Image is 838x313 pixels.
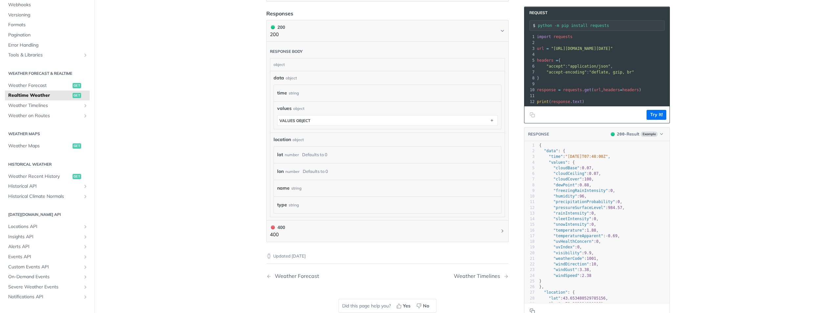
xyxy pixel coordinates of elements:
[414,301,433,311] button: No
[8,82,71,89] span: Weather Forecast
[277,88,287,98] label: time
[539,160,575,165] span: : {
[266,266,509,286] nav: Pagination Controls
[5,242,90,252] a: Alerts APIShow subpages for Alerts API
[8,284,81,290] span: Severe Weather Events
[549,154,563,159] span: "time"
[277,105,292,112] span: values
[73,143,81,149] span: get
[5,161,90,167] h2: Historical Weather
[5,20,90,30] a: Formats
[302,150,327,159] div: Defaults to 0
[539,199,622,204] span: : ,
[8,113,81,119] span: Weather on Routes
[524,301,535,307] div: 29
[563,302,565,306] span: -
[271,25,275,29] span: 200
[587,228,596,233] span: 1.88
[539,267,591,272] span: : ,
[277,200,287,210] label: type
[5,50,90,60] a: Tools & LibrariesShow subpages for Tools & Libraries
[537,64,613,69] span: : ,
[577,245,580,249] span: 0
[83,244,88,249] button: Show subpages for Alerts API
[553,205,606,210] span: "pressureSurfaceLevel"
[584,88,592,92] span: get
[5,71,90,76] h2: Weather Forecast & realtime
[553,251,582,255] span: "visibility"
[8,264,81,270] span: Custom Events API
[266,253,509,260] p: Updated [DATE]
[539,154,610,159] span: : ,
[270,231,285,239] p: 400
[5,262,90,272] a: Custom Events APIShow subpages for Custom Events API
[8,274,81,280] span: On-Demand Events
[5,272,90,282] a: On-Demand EventsShow subpages for On-Demand Events
[285,150,299,159] div: number
[270,24,285,31] div: 200
[551,46,613,51] span: "[URL][DOMAIN_NAME][DATE]"
[524,69,536,75] div: 7
[83,294,88,300] button: Show subpages for Notifications API
[544,149,558,153] span: "data"
[611,132,615,136] span: 200
[303,167,328,176] div: Defaults to 0
[5,10,90,20] a: Versioning
[563,88,582,92] span: requests
[274,74,284,81] span: data
[524,261,535,267] div: 22
[539,149,565,153] span: : {
[584,251,591,255] span: 9.9
[539,188,615,193] span: : ,
[539,228,599,233] span: : ,
[524,148,535,154] div: 2
[603,88,620,92] span: headers
[524,81,536,87] div: 9
[617,132,625,136] span: 200
[454,273,503,279] div: Weather Timelines
[8,22,88,28] span: Formats
[524,63,536,69] div: 6
[73,174,81,179] span: get
[582,166,591,170] span: 0.07
[524,143,535,148] div: 1
[539,211,596,216] span: : ,
[622,88,639,92] span: headers
[266,42,509,220] div: 200 200200
[608,205,622,210] span: 984.57
[270,24,505,38] button: 200 200200
[591,222,594,227] span: 0
[641,132,658,137] span: Example
[539,239,601,244] span: : ,
[553,166,579,170] span: "cloudBase"
[83,264,88,270] button: Show subpages for Custom Events API
[83,194,88,199] button: Show subpages for Historical Climate Normals
[539,296,608,301] span: : ,
[5,131,90,137] h2: Weather Maps
[539,256,599,261] span: : ,
[524,52,536,57] div: 4
[524,177,535,182] div: 7
[554,34,573,39] span: requests
[524,296,535,301] div: 28
[524,205,535,211] div: 12
[5,252,90,262] a: Events APIShow subpages for Events API
[528,110,537,120] button: Copy to clipboard
[549,302,561,306] span: "lon"
[5,192,90,201] a: Historical Climate NormalsShow subpages for Historical Climate Normals
[524,216,535,222] div: 14
[8,92,71,99] span: Realtime Weather
[524,267,535,273] div: 23
[524,211,535,216] div: 13
[610,188,613,193] span: 0
[539,194,587,198] span: : ,
[524,228,535,233] div: 16
[8,193,81,200] span: Historical Climate Normals
[607,131,666,137] button: 200200-ResultExample
[524,256,535,261] div: 21
[454,273,509,279] a: Next Page: Weather Timelines
[8,102,81,109] span: Weather Timelines
[549,160,568,165] span: "values"
[524,57,536,63] div: 5
[539,279,541,283] span: }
